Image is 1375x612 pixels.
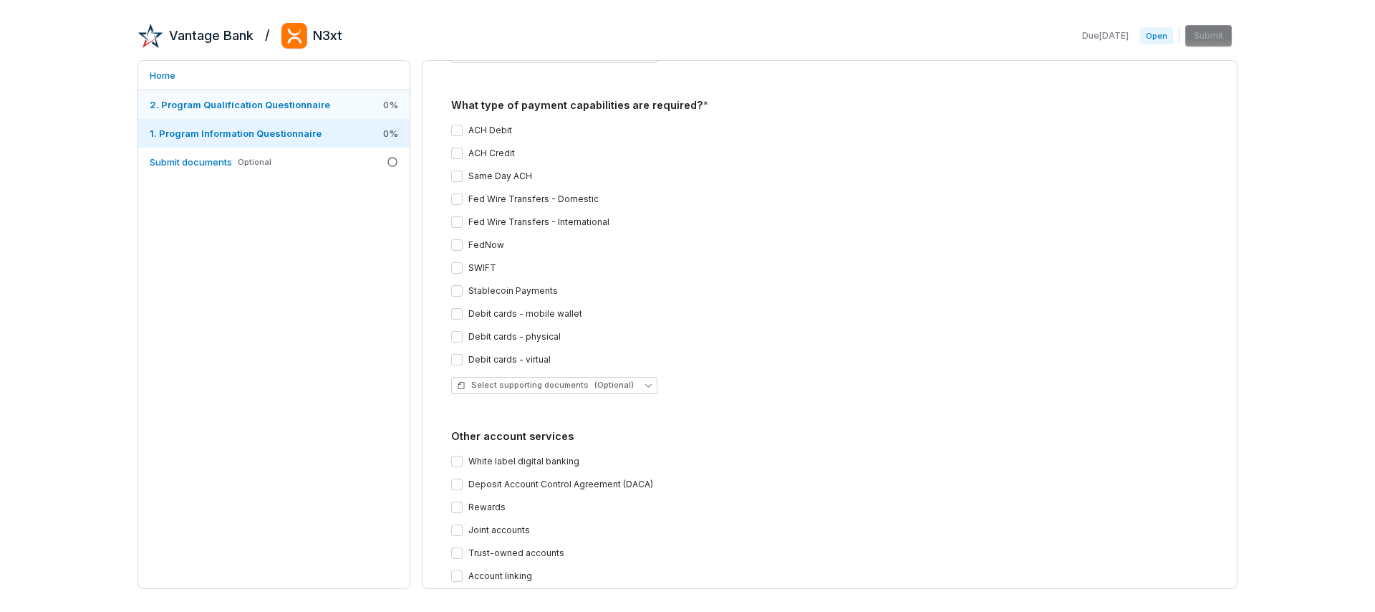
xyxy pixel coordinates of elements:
[138,61,410,90] a: Home
[138,90,410,119] a: 2. Program Qualification Questionnaire0%
[468,193,599,205] label: Fed Wire Transfers - Domestic
[138,148,410,176] a: Submit documentsOptional
[468,148,515,159] label: ACH Credit
[138,119,410,148] a: 1. Program Information Questionnaire0%
[468,262,496,274] label: SWIFT
[468,548,564,559] label: Trust-owned accounts
[457,380,634,391] span: Select supporting documents
[1140,27,1173,44] span: Open
[468,331,561,343] label: Debit cards - physical
[468,479,653,490] label: Deposit Account Control Agreement (DACA)
[468,502,506,513] label: Rewards
[451,97,1208,113] div: What type of payment capabilities are required?
[313,27,342,45] h2: N3xt
[468,525,530,536] label: Joint accounts
[1082,30,1129,42] span: Due [DATE]
[150,156,232,168] span: Submit documents
[468,308,582,320] label: Debit cards - mobile wallet
[468,456,579,467] label: White label digital banking
[468,239,504,251] label: FedNow
[468,285,558,297] label: Stablecoin Payments
[169,27,254,45] h2: Vantage Bank
[468,171,532,182] label: Same Day ACH
[265,23,270,44] h2: /
[451,429,1208,444] div: Other account services
[238,157,271,168] span: Optional
[150,99,330,110] span: 2. Program Qualification Questionnaire
[383,127,398,140] span: 0 %
[150,128,322,139] span: 1. Program Information Questionnaire
[468,125,512,136] label: ACH Debit
[468,216,609,228] label: Fed Wire Transfers - International
[468,570,532,582] label: Account linking
[468,354,551,365] label: Debit cards - virtual
[594,380,634,391] span: (Optional)
[383,98,398,111] span: 0 %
